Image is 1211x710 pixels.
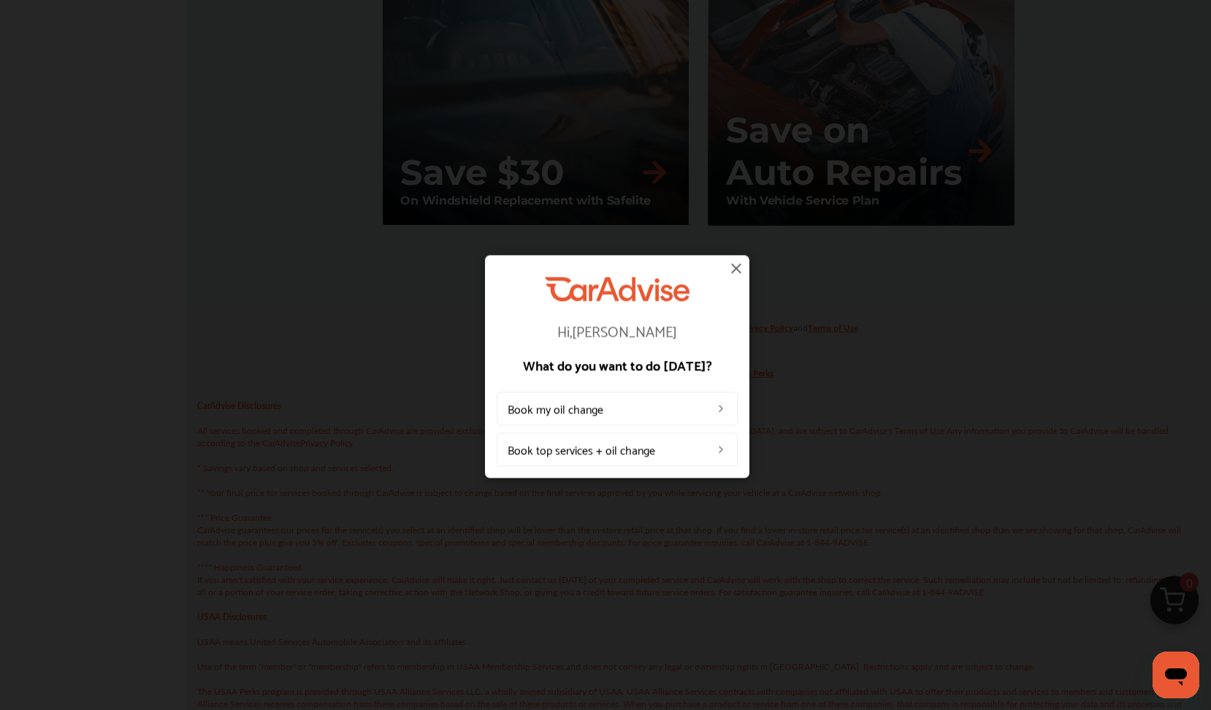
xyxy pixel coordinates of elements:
[497,433,738,467] a: Book top services + oil change
[715,403,727,415] img: left_arrow_icon.0f472efe.svg
[727,259,745,277] img: close-icon.a004319c.svg
[545,277,689,301] img: CarAdvise Logo
[497,359,738,372] p: What do you want to do [DATE]?
[715,444,727,456] img: left_arrow_icon.0f472efe.svg
[497,392,738,426] a: Book my oil change
[1153,652,1199,698] iframe: Button to launch messaging window
[497,324,738,338] p: Hi, [PERSON_NAME]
